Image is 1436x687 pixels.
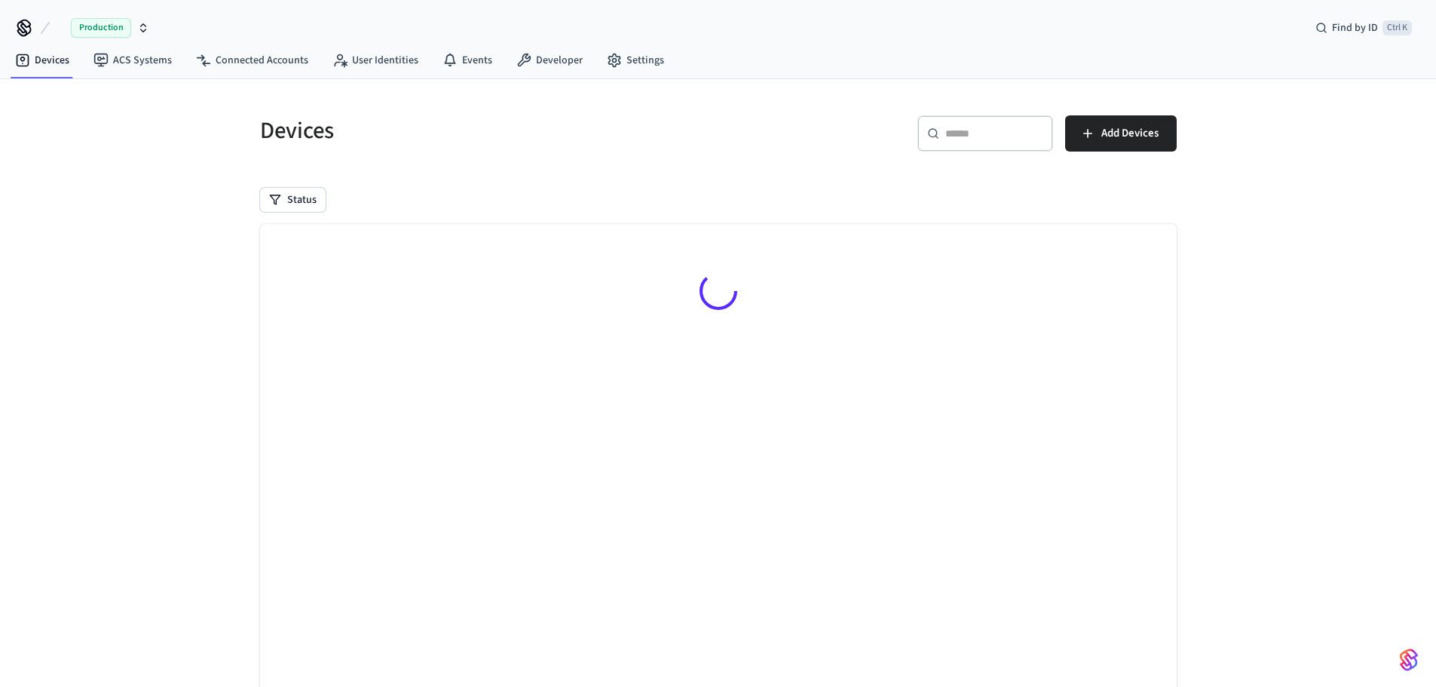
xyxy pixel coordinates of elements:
a: Devices [3,47,81,74]
button: Add Devices [1065,115,1177,152]
span: Find by ID [1332,20,1378,35]
a: Developer [504,47,595,74]
img: SeamLogoGradient.69752ec5.svg [1400,648,1418,672]
a: ACS Systems [81,47,184,74]
a: Settings [595,47,676,74]
a: Connected Accounts [184,47,320,74]
span: Add Devices [1101,124,1159,143]
h5: Devices [260,115,709,146]
a: User Identities [320,47,430,74]
a: Events [430,47,504,74]
span: Ctrl K [1382,20,1412,35]
div: Find by IDCtrl K [1303,14,1424,41]
span: Production [71,18,131,38]
button: Status [260,188,326,212]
